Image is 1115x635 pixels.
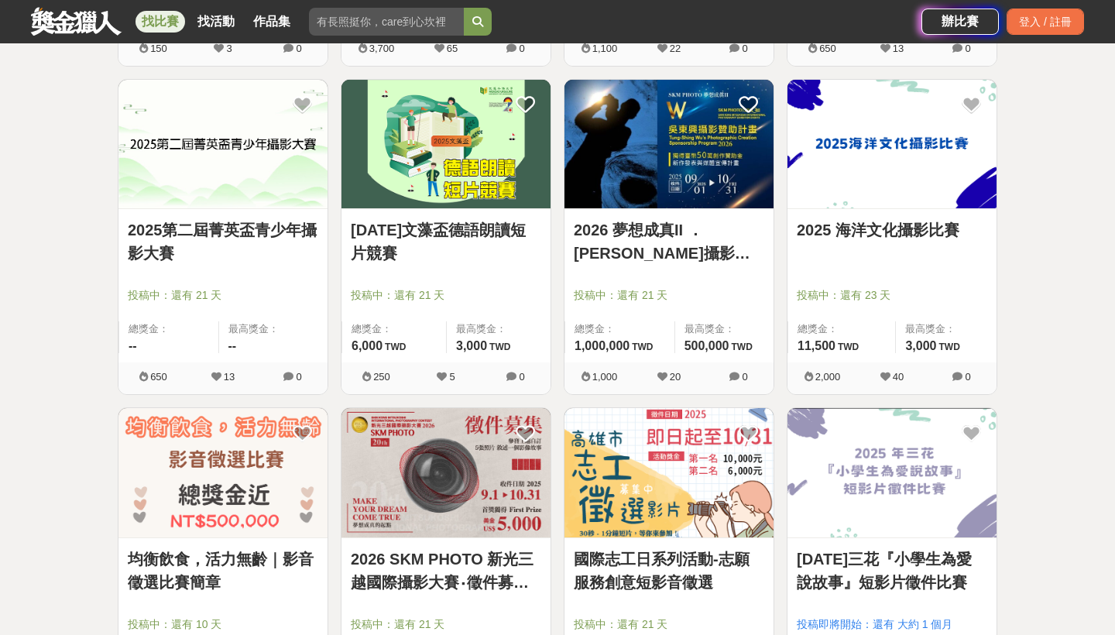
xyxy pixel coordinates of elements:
[574,218,764,265] a: 2026 夢想成真II ．[PERSON_NAME]攝影贊助計畫
[684,321,764,337] span: 最高獎金：
[456,321,541,337] span: 最高獎金：
[564,80,774,209] img: Cover Image
[118,80,328,209] img: Cover Image
[592,371,618,383] span: 1,000
[575,339,630,352] span: 1,000,000
[905,321,987,337] span: 最高獎金：
[905,339,936,352] span: 3,000
[893,371,904,383] span: 40
[519,371,524,383] span: 0
[456,339,487,352] span: 3,000
[352,321,437,337] span: 總獎金：
[351,287,541,304] span: 投稿中：還有 21 天
[742,43,747,54] span: 0
[575,321,665,337] span: 總獎金：
[128,616,318,633] span: 投稿中：還有 10 天
[489,342,510,352] span: TWD
[369,43,395,54] span: 3,700
[787,80,997,209] img: Cover Image
[819,43,836,54] span: 650
[352,339,383,352] span: 6,000
[838,342,859,352] span: TWD
[449,371,455,383] span: 5
[797,547,987,594] a: [DATE]三花『小學生為愛說故事』短影片徵件比賽
[296,371,301,383] span: 0
[226,43,232,54] span: 3
[684,339,729,352] span: 500,000
[136,11,185,33] a: 找比賽
[351,616,541,633] span: 投稿中：還有 21 天
[341,408,551,537] img: Cover Image
[128,547,318,594] a: 均衡飲食，活力無齡｜影音徵選比賽簡章
[564,408,774,537] img: Cover Image
[351,218,541,265] a: [DATE]文藻盃德語朗讀短片競賽
[893,43,904,54] span: 13
[1007,9,1084,35] div: 登入 / 註冊
[191,11,241,33] a: 找活動
[787,80,997,210] a: Cover Image
[965,371,970,383] span: 0
[118,80,328,210] a: Cover Image
[150,43,167,54] span: 150
[447,43,458,54] span: 65
[564,80,774,210] a: Cover Image
[129,321,209,337] span: 總獎金：
[341,80,551,209] img: Cover Image
[373,371,390,383] span: 250
[574,287,764,304] span: 投稿中：還有 21 天
[228,321,319,337] span: 最高獎金：
[228,339,237,352] span: --
[592,43,618,54] span: 1,100
[128,287,318,304] span: 投稿中：還有 21 天
[787,408,997,537] img: Cover Image
[118,408,328,537] img: Cover Image
[965,43,970,54] span: 0
[797,616,987,633] span: 投稿即將開始：還有 大約 1 個月
[815,371,841,383] span: 2,000
[797,287,987,304] span: 投稿中：還有 23 天
[296,43,301,54] span: 0
[385,342,406,352] span: TWD
[128,218,318,265] a: 2025第二屆菁英盃青少年攝影大賽
[742,371,747,383] span: 0
[632,342,653,352] span: TWD
[798,339,835,352] span: 11,500
[129,339,137,352] span: --
[670,43,681,54] span: 22
[150,371,167,383] span: 650
[921,9,999,35] a: 辦比賽
[574,547,764,594] a: 國際志工日系列活動-志願服務創意短影音徵選
[670,371,681,383] span: 20
[574,616,764,633] span: 投稿中：還有 21 天
[341,80,551,210] a: Cover Image
[309,8,464,36] input: 有長照挺你，care到心坎裡！青春出手，拍出照顧 影音徵件活動
[798,321,886,337] span: 總獎金：
[247,11,297,33] a: 作品集
[224,371,235,383] span: 13
[797,218,987,242] a: 2025 海洋文化攝影比賽
[732,342,753,352] span: TWD
[351,547,541,594] a: 2026 SKM PHOTO 新光三越國際攝影大賽‧徵件募集！
[939,342,960,352] span: TWD
[519,43,524,54] span: 0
